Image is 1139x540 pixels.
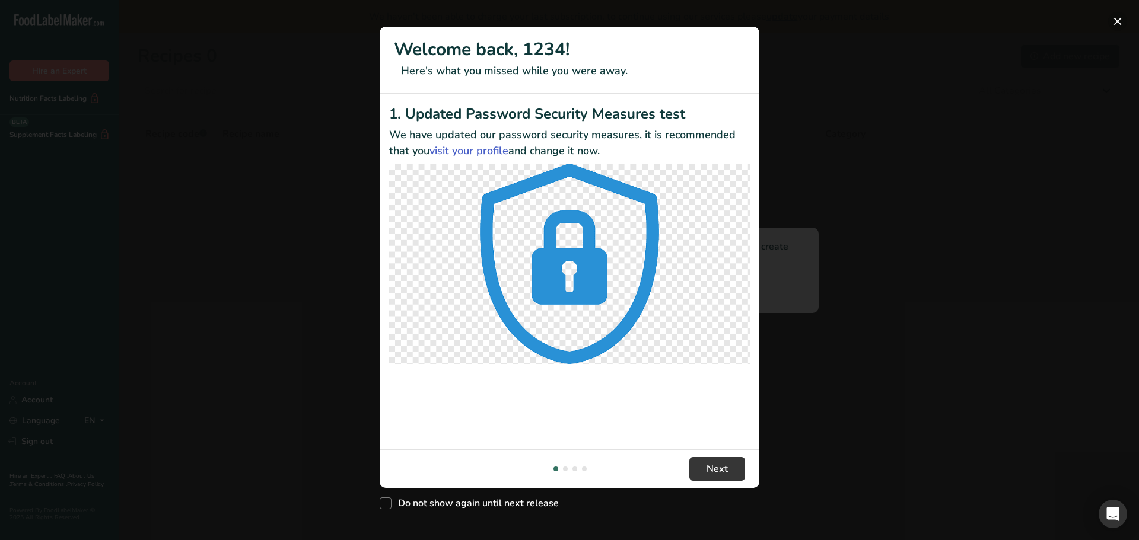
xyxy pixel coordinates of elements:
[394,63,745,79] p: Here's what you missed while you were away.
[392,497,559,509] span: Do not show again until next release
[429,143,508,158] a: visit your profile
[689,457,745,481] button: Next
[389,103,750,124] h2: 1. Updated Password Security Measures test
[389,127,750,159] p: We have updated our password security measures, it is recommended that you and change it now.
[389,164,750,364] img: Updated Password Security Measures test
[707,462,728,476] span: Next
[394,36,745,63] h1: Welcome back, 1234!
[1099,500,1127,528] div: Open Intercom Messenger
